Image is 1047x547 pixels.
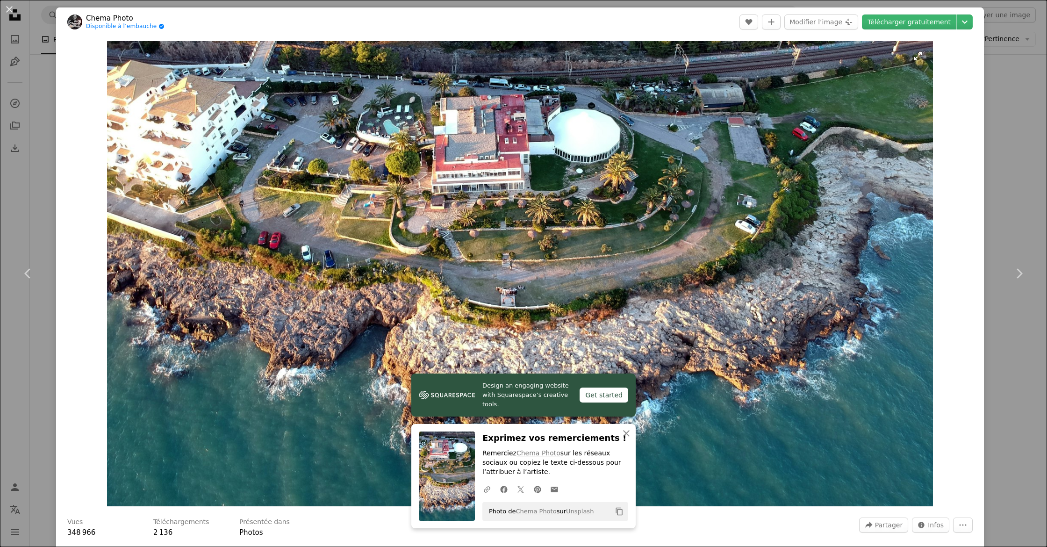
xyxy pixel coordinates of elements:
h3: Téléchargements [153,518,209,527]
button: Statistiques de cette image [912,518,949,533]
h3: Exprimez vos remerciements ! [482,432,628,445]
img: Accéder au profil de Chema Photo [67,14,82,29]
h3: Vues [67,518,83,527]
span: Infos [928,518,944,532]
a: Partagez-leFacebook [495,480,512,498]
button: Choisissez la taille de téléchargement [957,14,973,29]
img: Photographie aérienne de bâtiments près de la plage pendant la journée [107,41,933,506]
button: Ajouter à la collection [762,14,781,29]
span: 348 966 [67,528,95,537]
a: Télécharger gratuitement [862,14,956,29]
a: Disponible à l’embauche [86,23,165,30]
span: 2 136 [153,528,172,537]
a: Suivant [991,229,1047,318]
a: Partager par mail [546,480,563,498]
a: Partagez-leTwitter [512,480,529,498]
img: file-1606177908946-d1eed1cbe4f5image [419,388,475,402]
a: Photos [239,528,263,537]
span: Design an engaging website with Squarespace’s creative tools. [482,381,572,409]
p: Remerciez sur les réseaux sociaux ou copiez le texte ci-dessous pour l’attribuer à l’artiste. [482,449,628,477]
button: Modifier l’image [784,14,858,29]
a: Chema Photo [516,449,560,457]
button: Copier dans le presse-papier [611,504,627,519]
a: Design an engaging website with Squarespace’s creative tools.Get started [411,374,636,417]
a: Chema Photo [516,508,556,515]
h3: Présentée dans [239,518,290,527]
button: Partager cette image [859,518,908,533]
button: Plus d’actions [953,518,973,533]
button: Zoom sur cette image [107,41,933,506]
a: Unsplash [566,508,594,515]
a: Partagez-lePinterest [529,480,546,498]
div: Get started [580,388,628,403]
a: Chema Photo [86,14,165,23]
span: Photo de sur [484,504,594,519]
button: J’aime [739,14,758,29]
span: Partager [875,518,903,532]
